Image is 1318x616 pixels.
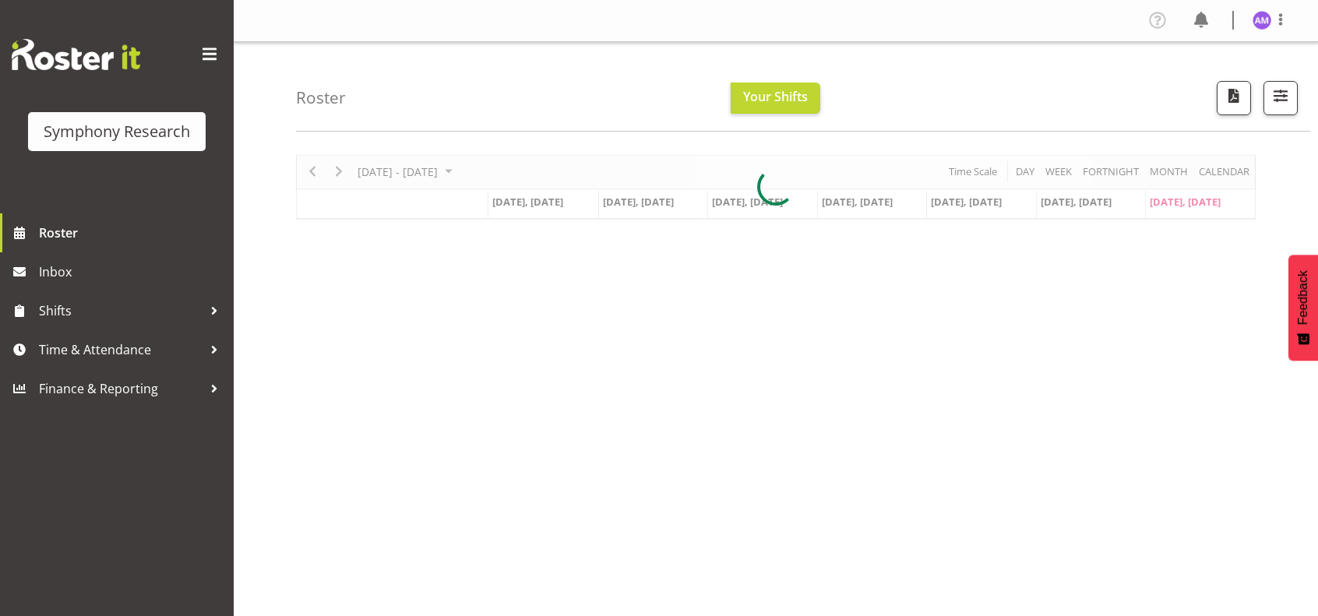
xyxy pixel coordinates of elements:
[12,39,140,70] img: Rosterit website logo
[1296,270,1310,325] span: Feedback
[39,221,226,245] span: Roster
[743,88,808,105] span: Your Shifts
[1288,255,1318,361] button: Feedback - Show survey
[39,260,226,283] span: Inbox
[39,377,203,400] span: Finance & Reporting
[39,338,203,361] span: Time & Attendance
[39,299,203,322] span: Shifts
[44,120,190,143] div: Symphony Research
[1217,81,1251,115] button: Download a PDF of the roster according to the set date range.
[296,89,346,107] h4: Roster
[1263,81,1298,115] button: Filter Shifts
[731,83,820,114] button: Your Shifts
[1253,11,1271,30] img: amal-makan1835.jpg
